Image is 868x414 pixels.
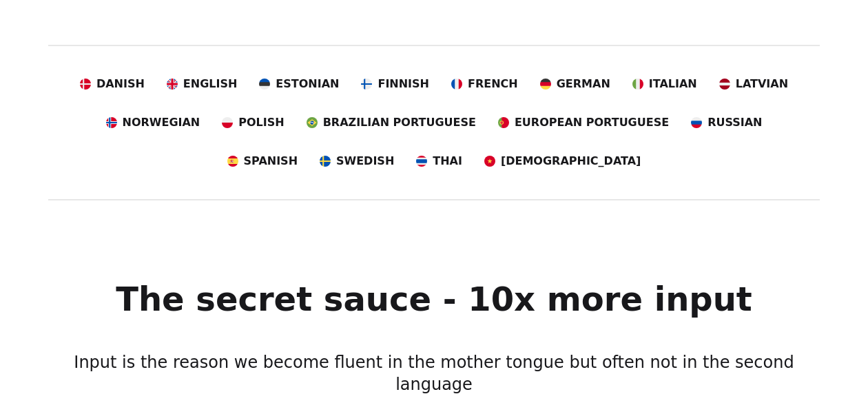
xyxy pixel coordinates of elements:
[227,153,298,169] a: Spanish
[123,114,200,131] span: Norwegian
[96,76,145,92] span: Danish
[361,76,429,92] a: Finnish
[238,114,284,131] span: Polish
[276,76,339,92] span: Estonian
[451,76,518,92] a: French
[691,114,762,131] a: Russian
[501,153,641,169] span: [DEMOGRAPHIC_DATA]
[259,76,339,92] a: Estonian
[557,76,610,92] span: German
[416,153,462,169] a: Thai
[736,76,788,92] span: Latvian
[116,282,752,315] h1: The secret sauce - 10x more input
[336,153,394,169] span: Swedish
[222,114,284,131] a: Polish
[540,76,610,92] a: German
[167,76,238,92] a: English
[59,351,809,395] h3: Input is the reason we become fluent in the mother tongue but often not in the second language
[484,153,641,169] a: [DEMOGRAPHIC_DATA]
[307,114,476,131] a: Brazilian Portuguese
[515,114,669,131] span: European Portuguese
[707,114,762,131] span: Russian
[719,76,788,92] a: Latvian
[468,76,518,92] span: French
[106,114,200,131] a: Norwegian
[323,114,476,131] span: Brazilian Portuguese
[649,76,697,92] span: Italian
[320,153,394,169] a: Swedish
[378,76,429,92] span: Finnish
[632,76,697,92] a: Italian
[183,76,238,92] span: English
[244,153,298,169] span: Spanish
[80,76,145,92] a: Danish
[498,114,669,131] a: European Portuguese
[433,153,462,169] span: Thai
